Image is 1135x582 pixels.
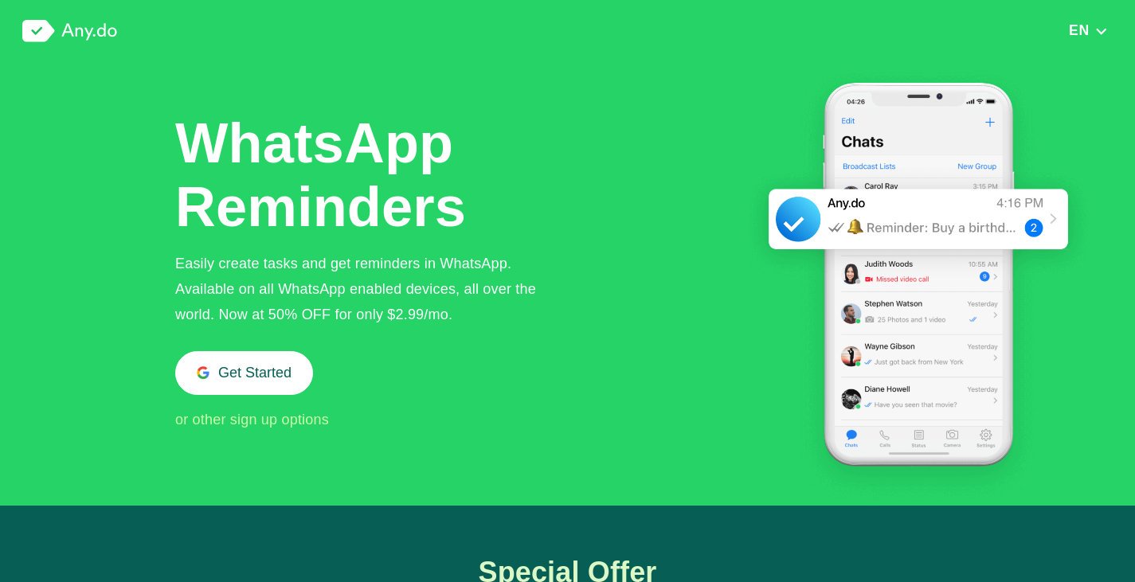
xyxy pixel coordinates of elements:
[1094,25,1108,37] img: down
[175,111,470,239] h1: WhatsApp Reminders
[1069,22,1090,38] span: EN
[175,412,329,428] span: or other sign up options
[747,62,1090,506] img: WhatsApp Tasks & Reminders
[22,20,117,42] img: logo
[175,351,313,395] button: Get Started
[1064,21,1113,39] button: EN
[175,251,562,327] div: Easily create tasks and get reminders in WhatsApp. Available on all WhatsApp enabled devices, all...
